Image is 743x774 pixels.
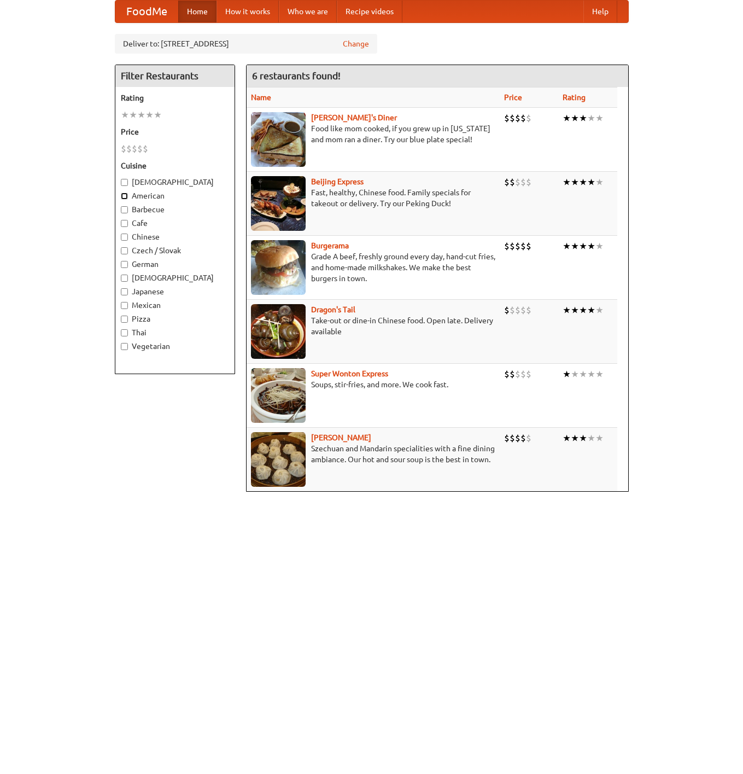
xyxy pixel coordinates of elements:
[587,176,595,188] li: ★
[251,240,306,295] img: burgerama.jpg
[526,304,531,316] li: $
[563,304,571,316] li: ★
[526,176,531,188] li: $
[563,432,571,444] li: ★
[115,1,178,22] a: FoodMe
[595,368,604,380] li: ★
[251,368,306,423] img: superwonton.jpg
[121,193,128,200] input: American
[579,432,587,444] li: ★
[137,109,145,121] li: ★
[311,177,364,186] a: Beijing Express
[579,240,587,252] li: ★
[115,65,235,87] h4: Filter Restaurants
[251,187,495,209] p: Fast, healthy, Chinese food. Family specials for takeout or delivery. Try our Peking Duck!
[311,305,355,314] a: Dragon's Tail
[311,113,397,122] a: [PERSON_NAME]'s Diner
[563,112,571,124] li: ★
[279,1,337,22] a: Who we are
[563,176,571,188] li: ★
[121,286,229,297] label: Japanese
[515,368,520,380] li: $
[571,176,579,188] li: ★
[251,93,271,102] a: Name
[520,176,526,188] li: $
[121,190,229,201] label: American
[504,368,510,380] li: $
[515,432,520,444] li: $
[515,304,520,316] li: $
[526,432,531,444] li: $
[154,109,162,121] li: ★
[121,234,128,241] input: Chinese
[587,304,595,316] li: ★
[121,313,229,324] label: Pizza
[121,300,229,311] label: Mexican
[337,1,402,22] a: Recipe videos
[143,143,148,155] li: $
[121,272,229,283] label: [DEMOGRAPHIC_DATA]
[571,432,579,444] li: ★
[571,304,579,316] li: ★
[132,143,137,155] li: $
[121,343,128,350] input: Vegetarian
[515,176,520,188] li: $
[121,288,128,295] input: Japanese
[217,1,279,22] a: How it works
[121,126,229,137] h5: Price
[520,432,526,444] li: $
[515,112,520,124] li: $
[579,112,587,124] li: ★
[526,112,531,124] li: $
[121,316,128,323] input: Pizza
[563,240,571,252] li: ★
[515,240,520,252] li: $
[121,329,128,336] input: Thai
[587,368,595,380] li: ★
[121,302,128,309] input: Mexican
[121,143,126,155] li: $
[579,176,587,188] li: ★
[510,112,515,124] li: $
[595,176,604,188] li: ★
[563,93,586,102] a: Rating
[587,112,595,124] li: ★
[504,176,510,188] li: $
[343,38,369,49] a: Change
[311,433,371,442] b: [PERSON_NAME]
[251,123,495,145] p: Food like mom cooked, if you grew up in [US_STATE] and mom ran a diner. Try our blue plate special!
[311,369,388,378] b: Super Wonton Express
[571,240,579,252] li: ★
[504,93,522,102] a: Price
[251,315,495,337] p: Take-out or dine-in Chinese food. Open late. Delivery available
[115,34,377,54] div: Deliver to: [STREET_ADDRESS]
[510,240,515,252] li: $
[510,432,515,444] li: $
[571,368,579,380] li: ★
[595,240,604,252] li: ★
[121,177,229,188] label: [DEMOGRAPHIC_DATA]
[520,304,526,316] li: $
[251,432,306,487] img: shandong.jpg
[251,176,306,231] img: beijing.jpg
[510,368,515,380] li: $
[579,368,587,380] li: ★
[510,304,515,316] li: $
[137,143,143,155] li: $
[121,179,128,186] input: [DEMOGRAPHIC_DATA]
[251,251,495,284] p: Grade A beef, freshly ground every day, hand-cut fries, and home-made milkshakes. We make the bes...
[121,109,129,121] li: ★
[121,247,128,254] input: Czech / Slovak
[595,112,604,124] li: ★
[121,231,229,242] label: Chinese
[251,304,306,359] img: dragon.jpg
[526,368,531,380] li: $
[121,218,229,229] label: Cafe
[178,1,217,22] a: Home
[563,368,571,380] li: ★
[121,327,229,338] label: Thai
[121,261,128,268] input: German
[121,259,229,270] label: German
